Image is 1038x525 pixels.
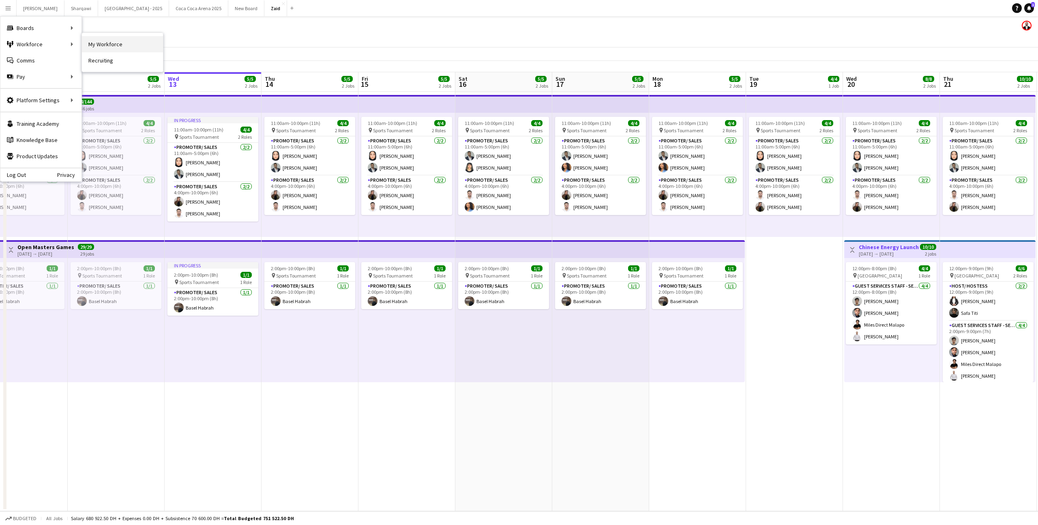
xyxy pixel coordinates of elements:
app-card-role: Guest Services Staff - Senior4/42:00pm-9:00pm (7h)[PERSON_NAME][PERSON_NAME]Miles Direct Malapo[P... [943,321,1034,384]
div: [DATE] → [DATE] [859,251,919,257]
span: 16 [457,80,468,89]
app-card-role: Promoter/ Sales2/24:00pm-10:00pm (6h)[PERSON_NAME][PERSON_NAME] [749,176,840,215]
span: 2:00pm-10:00pm (8h) [77,265,121,271]
span: 8/8 [923,76,934,82]
button: Budgeted [4,514,38,523]
span: Sports Tournament [470,273,510,279]
div: 36 jobs [80,105,94,112]
app-user-avatar: Zaid Rahmoun [1022,21,1032,30]
app-job-card: 2:00pm-10:00pm (8h)1/1 Sports Tournament1 RolePromoter/ Sales1/12:00pm-10:00pm (8h)Basel Habrah [652,262,743,309]
span: 1 Role [46,273,58,279]
button: Coca Coca Arena 2025 [169,0,228,16]
app-job-card: 2:00pm-10:00pm (8h)1/1 Sports Tournament1 RolePromoter/ Sales1/12:00pm-10:00pm (8h)Basel Habrah [458,262,549,309]
div: 11:00am-10:00pm (11h)4/4 Sports Tournament2 RolesPromoter/ Sales2/211:00am-5:00pm (6h)[PERSON_NAM... [943,117,1034,215]
span: 11:00am-10:00pm (11h) [271,120,320,126]
span: 20 [845,80,857,89]
span: 17 [554,80,565,89]
div: 1 Job [828,83,839,89]
span: 2 Roles [819,127,833,133]
span: Total Budgeted 751 522.50 DH [224,515,294,521]
div: In progress [167,117,258,123]
span: 11:00am-10:00pm (11h) [755,120,805,126]
span: Tue [749,75,759,82]
span: 1/1 [337,265,349,271]
span: 19 [748,80,759,89]
app-job-card: 11:00am-10:00pm (11h)4/4 Sports Tournament2 RolesPromoter/ Sales2/211:00am-5:00pm (6h)[PERSON_NAM... [846,117,937,215]
app-job-card: 11:00am-10:00pm (11h)4/4 Sports Tournament2 RolesPromoter/ Sales2/211:00am-5:00pm (6h)[PERSON_NAM... [652,117,743,215]
app-card-role: Promoter/ Sales2/24:00pm-10:00pm (6h)[PERSON_NAME][PERSON_NAME] [264,176,355,215]
span: Sports Tournament [567,273,607,279]
div: Boards [0,20,81,36]
span: Sports Tournament [373,273,413,279]
span: 11:00am-10:00pm (11h) [562,120,611,126]
span: Sports Tournament [179,279,219,285]
span: 5/5 [535,76,547,82]
button: Zaid [264,0,287,16]
div: 11:00am-10:00pm (11h)4/4 Sports Tournament2 RolesPromoter/ Sales2/211:00am-5:00pm (6h)[PERSON_NAM... [749,117,840,215]
span: 2:00pm-10:00pm (8h) [271,265,315,271]
div: [DATE] → [DATE] [17,251,74,257]
span: Sports Tournament [276,273,316,279]
span: 11:00am-10:00pm (11h) [77,120,127,126]
app-card-role: Promoter/ Sales2/24:00pm-10:00pm (6h)[PERSON_NAME][PERSON_NAME] [361,176,452,215]
span: [GEOGRAPHIC_DATA] [858,273,902,279]
div: 2 Jobs [633,83,645,89]
span: Budgeted [13,516,36,521]
span: 11:00am-10:00pm (11h) [465,120,514,126]
app-job-card: 11:00am-10:00pm (11h)4/4 Sports Tournament2 RolesPromoter/ Sales2/211:00am-5:00pm (6h)[PERSON_NAM... [264,117,355,215]
span: 2 Roles [335,127,349,133]
div: Workforce [0,36,81,52]
span: 2 Roles [916,127,930,133]
span: Wed [846,75,857,82]
app-card-role: Promoter/ Sales1/12:00pm-10:00pm (8h)Basel Habrah [652,282,743,309]
span: 2 Roles [141,127,155,133]
a: Log Out [0,172,26,178]
span: 4/4 [1016,120,1027,126]
span: Sports Tournament [470,127,510,133]
div: 11:00am-10:00pm (11h)4/4 Sports Tournament2 RolesPromoter/ Sales2/211:00am-5:00pm (6h)[PERSON_NAM... [458,117,549,215]
span: Sun [555,75,565,82]
app-job-card: 11:00am-10:00pm (11h)4/4 Sports Tournament2 RolesPromoter/ Sales2/211:00am-5:00pm (6h)[PERSON_NAM... [361,117,452,215]
app-card-role: Promoter/ Sales2/211:00am-5:00pm (6h)[PERSON_NAME][PERSON_NAME] [943,136,1034,176]
span: 5/5 [244,76,256,82]
app-card-role: Promoter/ Sales2/24:00pm-10:00pm (6h)[PERSON_NAME][PERSON_NAME] [167,182,258,222]
div: 2 Jobs [148,83,161,89]
span: 18 [651,80,663,89]
span: Mon [652,75,663,82]
button: New Board [228,0,264,16]
span: 2 Roles [432,127,446,133]
app-job-card: 2:00pm-10:00pm (8h)1/1 Sports Tournament1 RolePromoter/ Sales1/12:00pm-10:00pm (8h)Basel Habrah [264,262,355,309]
span: 2:00pm-10:00pm (8h) [562,265,606,271]
app-card-role: Promoter/ Sales2/211:00am-5:00pm (6h)[PERSON_NAME][PERSON_NAME] [458,136,549,176]
span: 2:00pm-10:00pm (8h) [368,265,412,271]
div: 11:00am-10:00pm (11h)4/4 Sports Tournament2 RolesPromoter/ Sales2/211:00am-5:00pm (6h)[PERSON_NAM... [71,117,161,215]
span: 2:00pm-10:00pm (8h) [465,265,509,271]
div: Platform Settings [0,92,81,108]
div: Salary 680 922.50 DH + Expenses 0.00 DH + Subsistence 70 600.00 DH = [71,515,294,521]
span: 1/1 [144,265,155,271]
span: 11:00am-10:00pm (11h) [368,120,417,126]
span: 1/1 [628,265,639,271]
span: 1 Role [337,273,349,279]
app-job-card: 2:00pm-10:00pm (8h)1/1 Sports Tournament1 RolePromoter/ Sales1/12:00pm-10:00pm (8h)Basel Habrah [71,262,161,309]
app-job-card: In progress2:00pm-10:00pm (8h)1/1 Sports Tournament1 RolePromoter/ Sales1/12:00pm-10:00pm (8h)Bas... [167,262,258,316]
app-card-role: Promoter/ Sales1/12:00pm-10:00pm (8h)Basel Habrah [264,282,355,309]
span: 21 [942,80,953,89]
span: Fri [362,75,368,82]
span: 144/144 [73,99,94,105]
app-card-role: Promoter/ Sales2/211:00am-5:00pm (6h)[PERSON_NAME][PERSON_NAME] [264,136,355,176]
span: 5/5 [729,76,740,82]
app-card-role: Promoter/ Sales1/12:00pm-10:00pm (8h)Basel Habrah [71,282,161,309]
app-job-card: 12:00pm-9:00pm (9h)6/6 [GEOGRAPHIC_DATA]2 RolesHost/ Hostess2/212:00pm-9:00pm (9h)[PERSON_NAME]Sa... [943,262,1034,382]
button: Sharqawi [64,0,98,16]
span: 11:00am-10:00pm (11h) [658,120,708,126]
app-card-role: Promoter/ Sales2/211:00am-5:00pm (6h)[PERSON_NAME][PERSON_NAME] [846,136,937,176]
span: Sports Tournament [82,127,122,133]
span: [GEOGRAPHIC_DATA] [954,273,999,279]
span: 2 Roles [238,134,252,140]
a: Recruiting [82,52,163,69]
